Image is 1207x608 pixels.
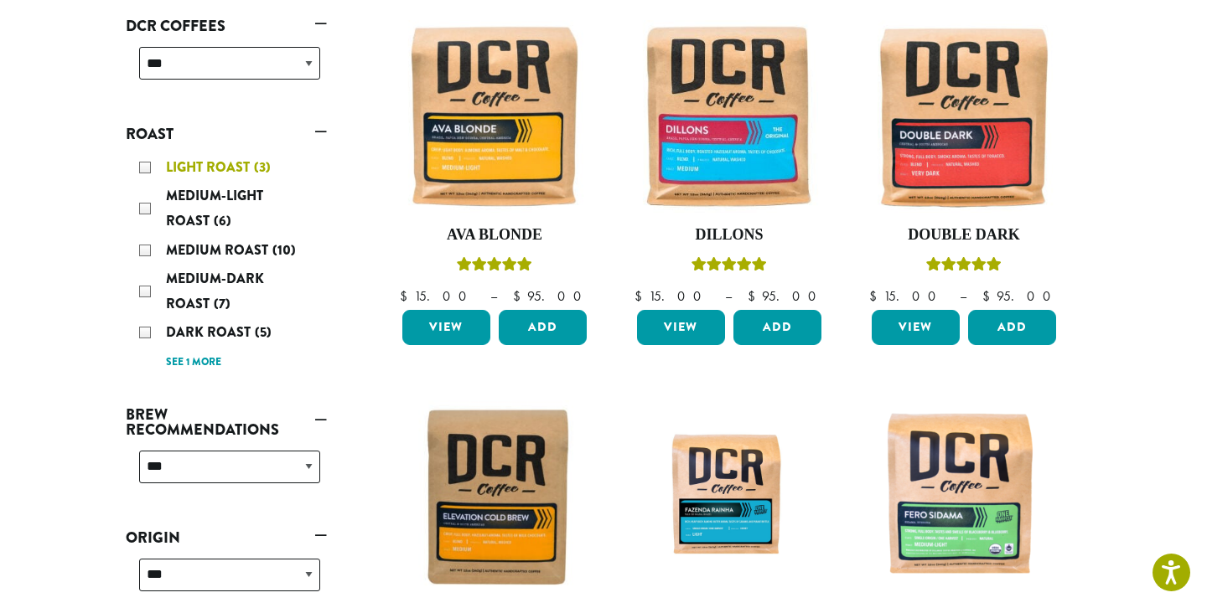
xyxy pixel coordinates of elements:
[214,294,231,313] span: (7)
[166,269,264,313] span: Medium-Dark Roast
[400,287,414,305] span: $
[126,120,327,148] a: Roast
[633,425,826,569] img: Fazenda-Rainha_12oz_Mockup.jpg
[398,20,591,213] img: Ava-Blonde-12oz-1-300x300.jpg
[126,40,327,100] div: DCR Coffees
[633,20,826,213] img: Dillons-12oz-300x300.jpg
[982,287,997,305] span: $
[400,287,474,305] bdi: 15.00
[255,322,272,342] span: (5)
[126,400,327,444] a: Brew Recommendations
[166,322,255,342] span: Dark Roast
[398,400,591,593] img: Elevation-Cold-Brew-300x300.jpg
[869,287,883,305] span: $
[254,157,271,177] span: (3)
[457,255,532,280] div: Rated 5.00 out of 5
[692,255,767,280] div: Rated 5.00 out of 5
[868,400,1060,593] img: DCR-Fero-Sidama-Coffee-Bag-2019-300x300.png
[166,186,263,230] span: Medium-Light Roast
[872,310,960,345] a: View
[635,287,709,305] bdi: 15.00
[868,20,1060,213] img: Double-Dark-12oz-300x300.jpg
[926,255,1002,280] div: Rated 4.50 out of 5
[126,444,327,503] div: Brew Recommendations
[272,240,296,260] span: (10)
[398,20,591,303] a: Ava BlondeRated 5.00 out of 5
[166,157,254,177] span: Light Roast
[166,240,272,260] span: Medium Roast
[633,226,826,245] h4: Dillons
[126,12,327,40] a: DCR Coffees
[490,287,497,305] span: –
[868,226,1060,245] h4: Double Dark
[733,310,821,345] button: Add
[725,287,732,305] span: –
[968,310,1056,345] button: Add
[869,287,944,305] bdi: 15.00
[748,287,824,305] bdi: 95.00
[748,287,762,305] span: $
[126,523,327,552] a: Origin
[499,310,587,345] button: Add
[126,148,327,380] div: Roast
[398,226,591,245] h4: Ava Blonde
[633,20,826,303] a: DillonsRated 5.00 out of 5
[960,287,966,305] span: –
[513,287,527,305] span: $
[166,354,221,371] a: See 1 more
[637,310,725,345] a: View
[635,287,649,305] span: $
[214,211,231,230] span: (6)
[868,20,1060,303] a: Double DarkRated 4.50 out of 5
[513,287,589,305] bdi: 95.00
[402,310,490,345] a: View
[982,287,1059,305] bdi: 95.00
